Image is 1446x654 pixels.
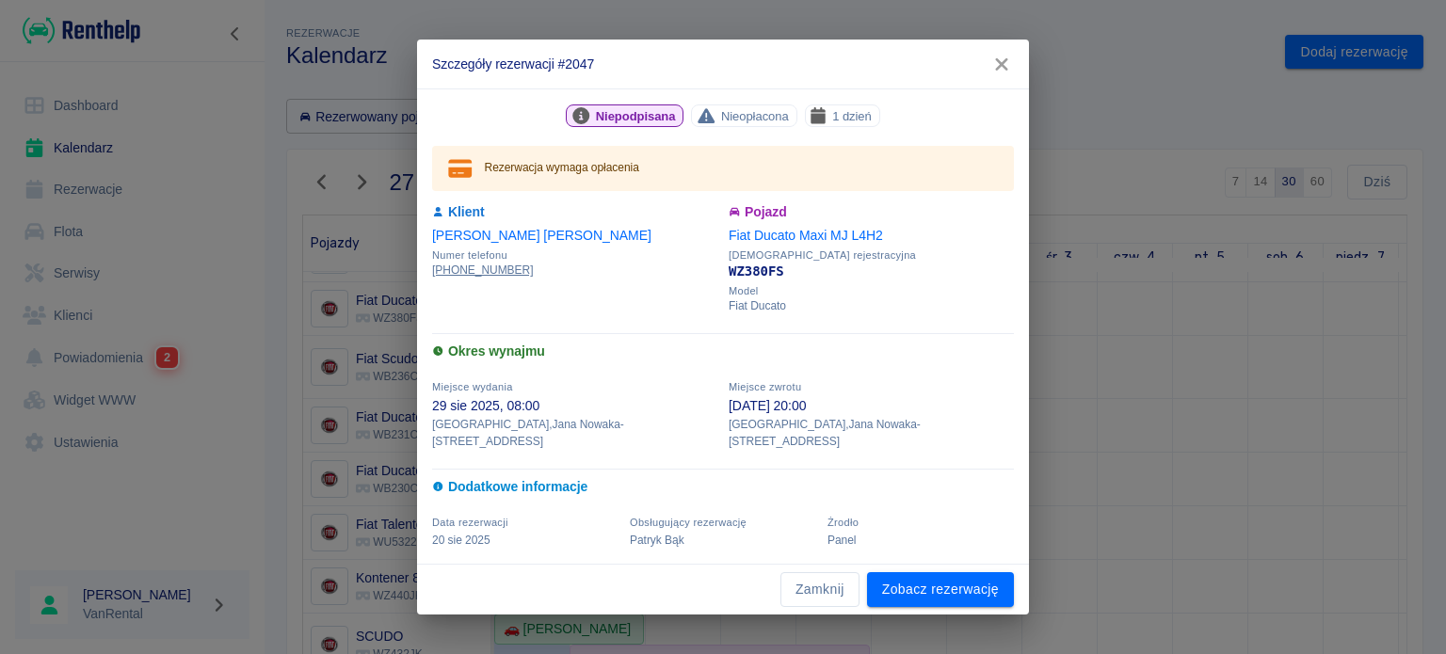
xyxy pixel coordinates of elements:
h6: Dodatkowe informacje [432,477,1014,497]
span: Miejsce wydania [432,381,513,392]
p: Panel [827,532,1014,549]
span: Miejsce zwrotu [729,381,801,392]
p: Patryk Bąk [630,532,816,549]
span: 1 dzień [825,106,879,126]
span: Żrodło [827,517,859,528]
span: [DEMOGRAPHIC_DATA] rejestracyjna [729,249,1014,262]
p: Fiat Ducato [729,297,1014,314]
h6: Pojazd [729,202,1014,222]
h6: Klient [432,202,717,222]
a: Fiat Ducato Maxi MJ L4H2 [729,228,883,243]
span: Obsługujący rezerwację [630,517,747,528]
div: Rezerwacja wymaga opłacenia [485,152,639,185]
h2: Szczegóły rezerwacji #2047 [417,40,1029,88]
span: Numer telefonu [432,249,717,262]
a: Zobacz rezerwację [867,572,1014,607]
p: [GEOGRAPHIC_DATA] , Jana Nowaka-[STREET_ADDRESS] [432,416,717,450]
tcxspan: Call +48604404958 via 3CX [432,263,533,277]
p: 20 sie 2025 [432,532,619,549]
p: WZ380FS [729,262,1014,281]
span: Data rezerwacji [432,517,508,528]
h6: Okres wynajmu [432,342,1014,361]
button: Zamknij [780,572,860,607]
a: [PERSON_NAME] [PERSON_NAME] [432,228,651,243]
span: Nieopłacona [714,106,796,126]
span: Niepodpisana [588,106,683,126]
p: [GEOGRAPHIC_DATA] , Jana Nowaka-[STREET_ADDRESS] [729,416,1014,450]
p: [DATE] 20:00 [729,396,1014,416]
p: 29 sie 2025, 08:00 [432,396,717,416]
span: Model [729,285,1014,297]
